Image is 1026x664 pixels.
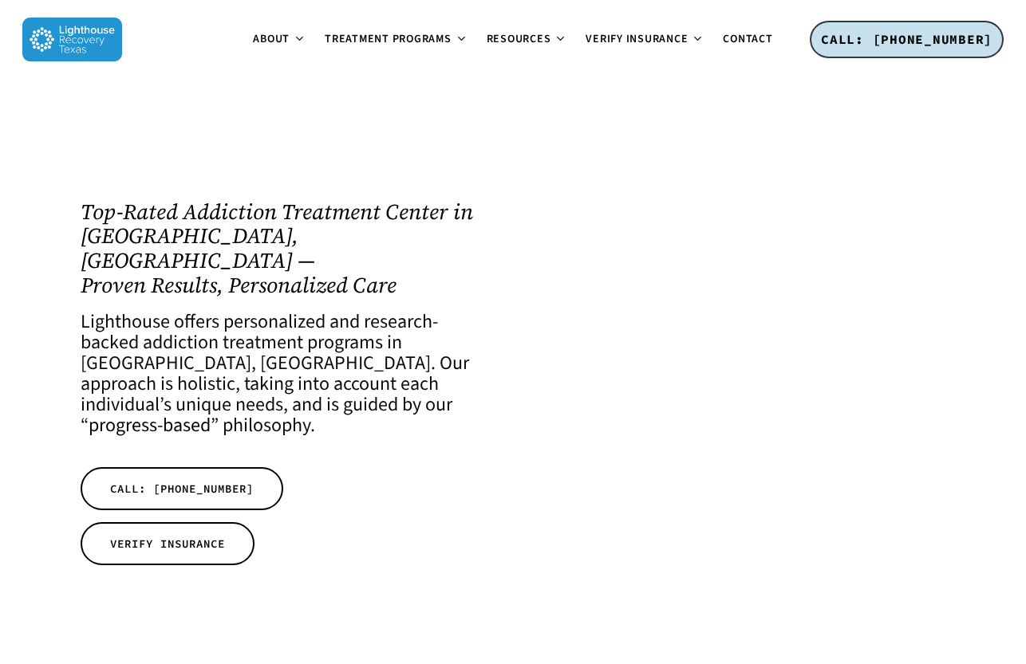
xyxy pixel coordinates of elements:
h1: Top-Rated Addiction Treatment Center in [GEOGRAPHIC_DATA], [GEOGRAPHIC_DATA] — Proven Results, Pe... [81,200,495,298]
a: About [243,33,315,46]
span: VERIFY INSURANCE [110,536,225,552]
span: CALL: [PHONE_NUMBER] [110,481,254,497]
h4: Lighthouse offers personalized and research-backed addiction treatment programs in [GEOGRAPHIC_DA... [81,312,495,436]
img: Lighthouse Recovery Texas [22,18,122,61]
a: CALL: [PHONE_NUMBER] [810,21,1004,59]
span: Contact [723,31,772,47]
a: VERIFY INSURANCE [81,522,255,565]
span: Verify Insurance [586,31,688,47]
span: Resources [487,31,551,47]
a: Treatment Programs [315,33,477,46]
span: CALL: [PHONE_NUMBER] [821,31,992,47]
a: Verify Insurance [576,33,713,46]
a: Resources [477,33,577,46]
a: progress-based [89,411,211,439]
span: Treatment Programs [325,31,452,47]
a: Contact [713,33,782,45]
span: About [253,31,290,47]
a: CALL: [PHONE_NUMBER] [81,467,283,510]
